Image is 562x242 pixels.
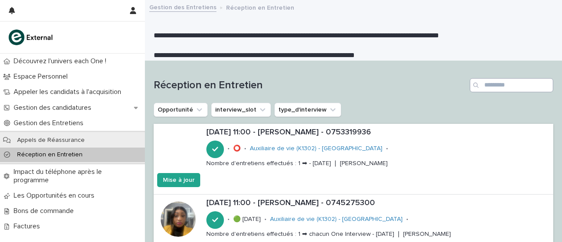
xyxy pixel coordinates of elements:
font: Découvrez l'univers each One ! [14,58,106,65]
font: Mise à jour [163,177,195,183]
font: Appeler les candidats à l'acquisition [14,88,121,95]
font: Réception en Entretien [154,80,263,90]
img: bc51vvfgR2QLHU84CWIQ [7,29,55,46]
button: Opportunité [154,103,208,117]
font: Réception en Entretien [17,152,83,158]
font: Nombre d'entretiens effectués : 1 ➡ chacun One Interview - [DATE] ❘ [PERSON_NAME] [206,231,451,237]
font: Gestion des Entretiens [14,119,83,126]
a: Auxiliaire de vie (K1302) - [GEOGRAPHIC_DATA] [250,145,382,152]
font: • [244,145,246,152]
font: [DATE] 11:00 - [PERSON_NAME] - 0753319936 [206,128,371,136]
font: Gestion des candidatures [14,104,91,111]
font: Gestion des Entretiens [149,4,216,11]
font: Bons de commande [14,207,74,214]
button: interview_slot [211,103,271,117]
font: [DATE] 11:00 - [PERSON_NAME] - 0745275300 [206,199,375,207]
font: ⭕ [233,145,241,152]
font: Les Opportunités en cours [14,192,94,199]
input: Recherche [470,78,553,92]
font: • [227,145,230,152]
button: type_d'interview [274,103,341,117]
font: • [227,216,230,222]
font: Nombre d'entretiens effectués : 1 ➡ - [DATE] ❘ [PERSON_NAME] [206,160,388,166]
font: Impact du téléphone après le programme [14,168,102,184]
font: Auxiliaire de vie (K1302) - [GEOGRAPHIC_DATA] [250,145,382,152]
font: • [386,145,388,152]
font: Réception en Entretien [226,5,294,11]
font: Appels de Réassurance [17,137,85,143]
font: • [264,216,267,222]
font: Espace Personnel [14,73,68,80]
a: Gestion des Entretiens [149,2,216,12]
font: Factures [14,223,40,230]
font: Auxiliaire de vie (K1302) - [GEOGRAPHIC_DATA] [270,216,403,222]
a: Auxiliaire de vie (K1302) - [GEOGRAPHIC_DATA] [270,216,403,223]
font: • [406,216,408,222]
a: [DATE] 11:00 - [PERSON_NAME] - 0753319936•⭕•Auxiliaire de vie (K1302) - [GEOGRAPHIC_DATA] •Nombre... [154,124,553,195]
button: Mise à jour [157,173,200,187]
font: 🟢 [DATE] [233,216,261,222]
